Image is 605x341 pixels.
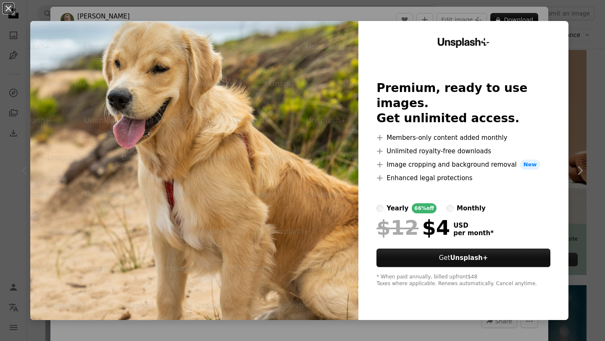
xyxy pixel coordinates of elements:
[376,173,550,183] li: Enhanced legal protections
[376,217,418,239] span: $12
[453,229,494,237] span: per month *
[387,203,408,213] div: yearly
[376,274,550,287] div: * When paid annually, billed upfront $48 Taxes where applicable. Renews automatically. Cancel any...
[453,222,494,229] span: USD
[450,254,488,262] strong: Unsplash+
[376,249,550,267] button: GetUnsplash+
[376,160,550,170] li: Image cropping and background removal
[376,217,450,239] div: $4
[447,205,453,212] input: monthly
[376,146,550,156] li: Unlimited royalty-free downloads
[376,205,383,212] input: yearly66%off
[412,203,437,213] div: 66% off
[457,203,486,213] div: monthly
[376,81,550,126] h2: Premium, ready to use images. Get unlimited access.
[520,160,540,170] span: New
[376,133,550,143] li: Members-only content added monthly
